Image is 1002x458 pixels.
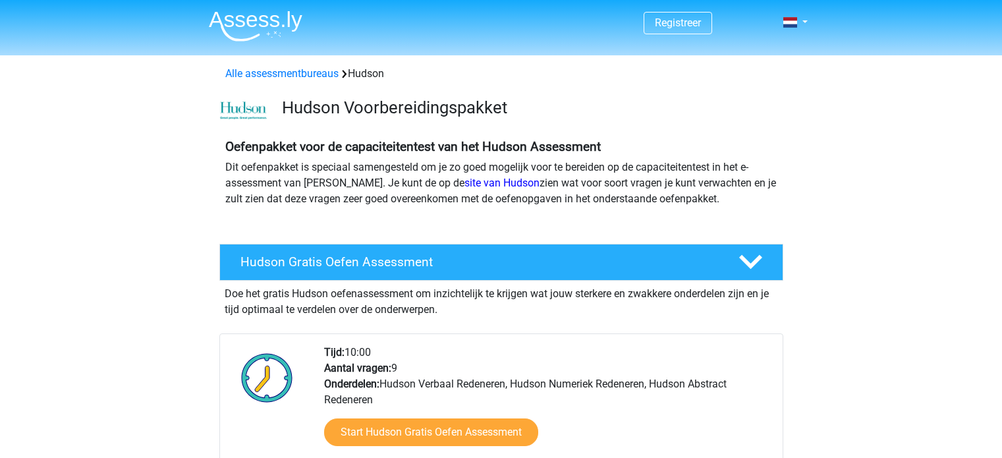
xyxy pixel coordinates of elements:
img: Assessly [209,11,302,42]
div: Doe het gratis Hudson oefenassessment om inzichtelijk te krijgen wat jouw sterkere en zwakkere on... [219,281,783,318]
b: Oefenpakket voor de capaciteitentest van het Hudson Assessment [225,139,601,154]
a: site van Hudson [464,177,540,189]
a: Hudson Gratis Oefen Assessment [214,244,789,281]
img: Klok [234,345,300,411]
img: cefd0e47479f4eb8e8c001c0d358d5812e054fa8.png [220,101,267,120]
p: Dit oefenpakket is speciaal samengesteld om je zo goed mogelijk voor te bereiden op de capaciteit... [225,159,777,207]
h4: Hudson Gratis Oefen Assessment [240,254,717,270]
a: Alle assessmentbureaus [225,67,339,80]
b: Onderdelen: [324,378,379,390]
a: Start Hudson Gratis Oefen Assessment [324,418,538,446]
div: Hudson [220,66,783,82]
b: Tijd: [324,346,345,358]
h3: Hudson Voorbereidingspakket [282,98,773,118]
a: Registreer [655,16,701,29]
b: Aantal vragen: [324,362,391,374]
